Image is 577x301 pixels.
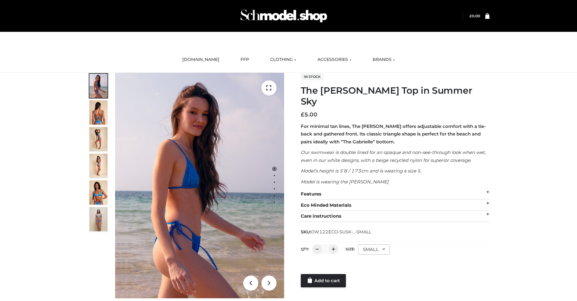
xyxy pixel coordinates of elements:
[238,4,329,28] img: Schmodel Admin 964
[89,74,108,98] img: 1.Alex-top_SS-1_4464b1e7-c2c9-4e4b-a62c-58381cd673c0-1.jpg
[89,154,108,178] img: 3.Alex-top_CN-1-1-2.jpg
[301,73,323,80] span: In stock
[301,123,486,145] strong: For minimal tan lines, The [PERSON_NAME] offers adjustable comfort with a tie-back and gathered f...
[115,73,284,298] img: 1.Alex-top_SS-1_4464b1e7-c2c9-4e4b-a62c-58381cd673c0 (1)
[89,207,108,231] img: SSVC.jpg
[301,200,489,211] div: Eco Minded Materials
[236,53,254,66] a: FFP
[301,211,489,222] div: Care instructions
[301,274,346,287] a: Add to cart
[301,179,389,185] em: Model is wearing the [PERSON_NAME]
[301,111,304,118] span: £
[301,228,372,236] span: SKU:
[301,247,309,251] label: QTY:
[178,53,224,66] a: [DOMAIN_NAME]
[89,180,108,205] img: 2.Alex-top_CN-1-1-2.jpg
[301,189,489,200] div: Features
[469,14,480,18] a: £0.00
[301,168,421,174] em: Model’s height is 5’8 / 173cm and is wearing a size S.
[346,247,355,251] label: Size:
[89,100,108,125] img: 5.Alex-top_CN-1-1_1-1.jpg
[266,53,301,66] a: CLOTHING
[469,14,472,18] span: £
[469,14,480,18] bdi: 0.00
[358,244,390,255] div: SMALL
[301,85,489,107] h1: The [PERSON_NAME] Top in Summer Sky
[89,127,108,151] img: 4.Alex-top_CN-1-1-2.jpg
[313,53,356,66] a: ACCESSORIES
[311,229,371,235] span: OW122ECO-SUSK-_-SMALL
[301,149,486,163] em: Our swimwear is double lined for an opaque and non-see-through look when wet, even in our white d...
[368,53,400,66] a: BRANDS
[301,111,317,118] bdi: 5.00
